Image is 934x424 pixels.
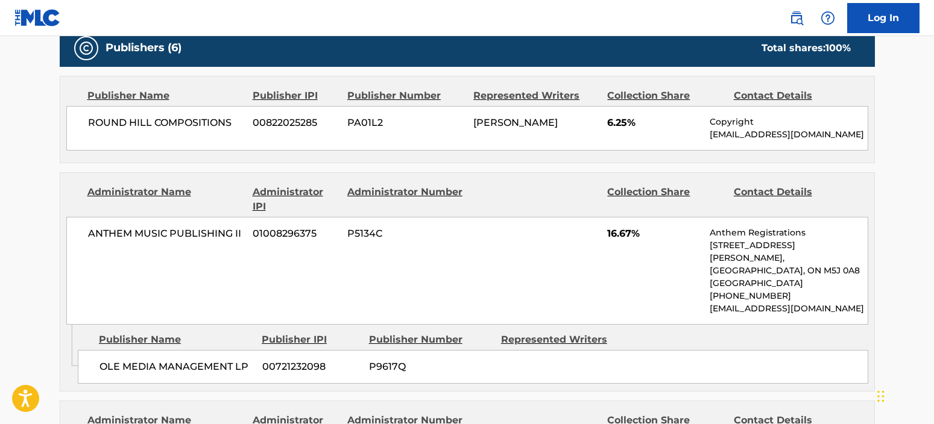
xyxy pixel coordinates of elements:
div: Collection Share [607,89,724,103]
div: Administrator Number [347,185,464,214]
div: Help [816,6,840,30]
span: 6.25% [607,116,701,130]
span: 100 % [825,42,851,54]
iframe: Chat Widget [874,366,934,424]
p: [GEOGRAPHIC_DATA], ON M5J 0A8 [710,264,867,277]
div: Collection Share [607,185,724,214]
p: Anthem Registrations [710,226,867,239]
div: Administrator Name [87,185,244,214]
div: Publisher IPI [253,89,338,103]
p: [EMAIL_ADDRESS][DOMAIN_NAME] [710,302,867,315]
span: 01008296375 [253,226,338,241]
div: Publisher Name [99,332,253,347]
img: search [789,11,804,25]
span: P5134C [347,226,464,241]
span: 00822025285 [253,116,338,130]
div: Publisher Number [369,332,492,347]
div: Represented Writers [501,332,624,347]
div: Total shares: [762,41,851,55]
a: Public Search [784,6,809,30]
div: Publisher Name [87,89,244,103]
div: Contact Details [734,89,851,103]
span: 00721232098 [262,360,360,374]
div: Publisher IPI [262,332,360,347]
span: [PERSON_NAME] [473,117,558,128]
img: Publishers [79,41,93,55]
span: ROUND HILL COMPOSITIONS [88,116,244,130]
div: Drag [877,378,885,414]
p: [STREET_ADDRESS][PERSON_NAME], [710,239,867,264]
span: 16.67% [607,226,701,241]
div: Administrator IPI [253,185,338,214]
p: [GEOGRAPHIC_DATA] [710,277,867,290]
span: PA01L2 [347,116,464,130]
span: ANTHEM MUSIC PUBLISHING II [88,226,244,241]
a: Log In [847,3,920,33]
img: help [821,11,835,25]
p: [PHONE_NUMBER] [710,290,867,302]
div: Represented Writers [473,89,598,103]
h5: Publishers (6) [106,41,181,55]
img: MLC Logo [14,9,61,26]
p: [EMAIL_ADDRESS][DOMAIN_NAME] [710,128,867,141]
span: P9617Q [369,360,492,374]
div: Publisher Number [347,89,464,103]
div: Contact Details [734,185,851,214]
span: OLE MEDIA MANAGEMENT LP [99,360,253,374]
p: Copyright [710,116,867,128]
